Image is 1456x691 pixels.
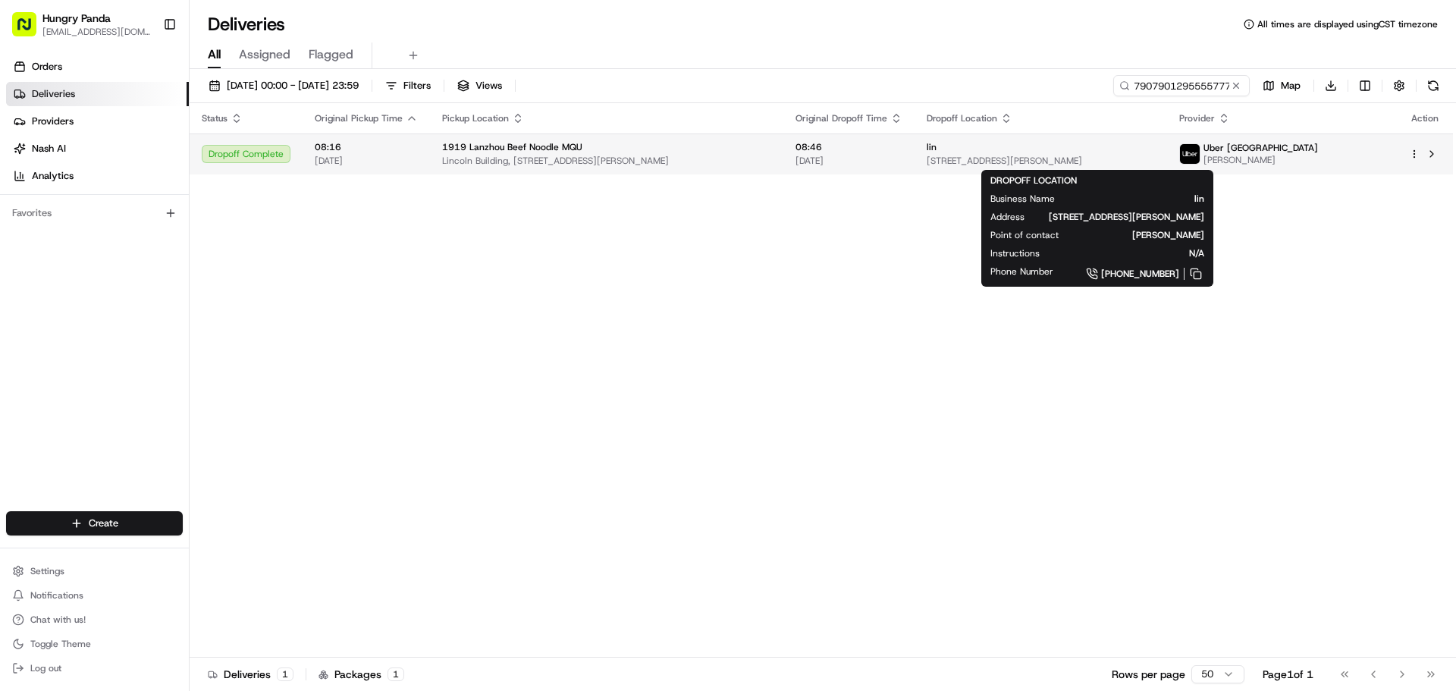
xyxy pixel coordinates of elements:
span: All times are displayed using CST timezone [1257,18,1438,30]
a: [PHONE_NUMBER] [1078,265,1204,282]
span: Create [89,517,118,530]
div: 💻 [128,341,140,353]
button: Create [6,511,183,536]
button: Toggle Theme [6,633,183,655]
button: Filters [378,75,438,96]
span: Providers [32,115,74,128]
span: Instructions [990,247,1040,259]
span: Address [990,211,1025,223]
span: Business Name [990,193,1055,205]
span: [STREET_ADDRESS][PERSON_NAME] [927,155,1156,167]
span: [PERSON_NAME] [1083,229,1204,241]
span: [DATE] [315,155,418,167]
a: Orders [6,55,189,79]
span: 8月19日 [134,235,170,247]
span: All [208,46,221,64]
span: Deliveries [32,87,75,101]
span: Pickup Location [442,112,509,124]
span: Views [475,79,502,93]
span: [PERSON_NAME] [47,235,123,247]
span: Status [202,112,227,124]
div: Page 1 of 1 [1263,667,1313,682]
span: lin [927,141,937,153]
span: [DATE] [795,155,902,167]
img: uber-new-logo.jpeg [1180,144,1200,164]
span: Lincoln Building, [STREET_ADDRESS][PERSON_NAME] [442,155,771,167]
button: See all [235,194,276,212]
div: Start new chat [68,145,249,160]
div: 1 [388,667,404,681]
p: Rows per page [1112,667,1185,682]
span: Nash AI [32,142,66,155]
span: [STREET_ADDRESS][PERSON_NAME] [1049,211,1204,223]
span: • [126,235,131,247]
div: Packages [318,667,404,682]
span: Phone Number [990,265,1053,278]
span: Original Pickup Time [315,112,403,124]
a: Powered byPylon [107,375,184,388]
button: Hungry Panda[EMAIL_ADDRESS][DOMAIN_NAME] [6,6,157,42]
div: 📗 [15,341,27,353]
div: 1 [277,667,293,681]
span: Uber [GEOGRAPHIC_DATA] [1203,142,1318,154]
button: Chat with us! [6,609,183,630]
div: Deliveries [208,667,293,682]
span: Settings [30,565,64,577]
a: Providers [6,109,189,133]
img: 1736555255976-a54dd68f-1ca7-489b-9aae-adbdc363a1c4 [15,145,42,172]
span: 8月15日 [58,276,94,288]
span: Toggle Theme [30,638,91,650]
span: Knowledge Base [30,339,116,354]
button: [DATE] 00:00 - [DATE] 23:59 [202,75,366,96]
input: Type to search [1113,75,1250,96]
button: Start new chat [258,149,276,168]
span: Flagged [309,46,353,64]
span: N/A [1064,247,1204,259]
span: Dropoff Location [927,112,997,124]
span: Map [1281,79,1301,93]
button: Log out [6,658,183,679]
div: Favorites [6,201,183,225]
img: 1736555255976-a54dd68f-1ca7-489b-9aae-adbdc363a1c4 [30,236,42,248]
button: Views [450,75,509,96]
button: Notifications [6,585,183,606]
span: Chat with us! [30,614,86,626]
a: Deliveries [6,82,189,106]
span: DROPOFF LOCATION [990,174,1077,187]
a: 💻API Documentation [122,333,249,360]
img: 1753817452368-0c19585d-7be3-40d9-9a41-2dc781b3d1eb [32,145,59,172]
span: Original Dropoff Time [795,112,887,124]
span: Point of contact [990,229,1059,241]
span: [PHONE_NUMBER] [1101,268,1179,280]
span: Pylon [151,376,184,388]
span: Analytics [32,169,74,183]
a: Nash AI [6,137,189,161]
img: Bea Lacdao [15,221,39,245]
h1: Deliveries [208,12,285,36]
p: Welcome 👋 [15,61,276,85]
span: • [50,276,55,288]
img: Nash [15,15,45,46]
span: Provider [1179,112,1215,124]
button: Settings [6,561,183,582]
button: Hungry Panda [42,11,111,26]
a: Analytics [6,164,189,188]
button: [EMAIL_ADDRESS][DOMAIN_NAME] [42,26,151,38]
span: lin [1079,193,1204,205]
span: [DATE] 00:00 - [DATE] 23:59 [227,79,359,93]
span: Orders [32,60,62,74]
span: 1919 Lanzhou Beef Noodle MQU [442,141,582,153]
a: 📗Knowledge Base [9,333,122,360]
span: [PERSON_NAME] [1203,154,1318,166]
span: Log out [30,662,61,674]
input: Clear [39,98,250,114]
span: API Documentation [143,339,243,354]
span: Assigned [239,46,290,64]
div: Action [1409,112,1441,124]
button: Refresh [1423,75,1444,96]
div: We're available if you need us! [68,160,209,172]
button: Map [1256,75,1307,96]
span: Notifications [30,589,83,601]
